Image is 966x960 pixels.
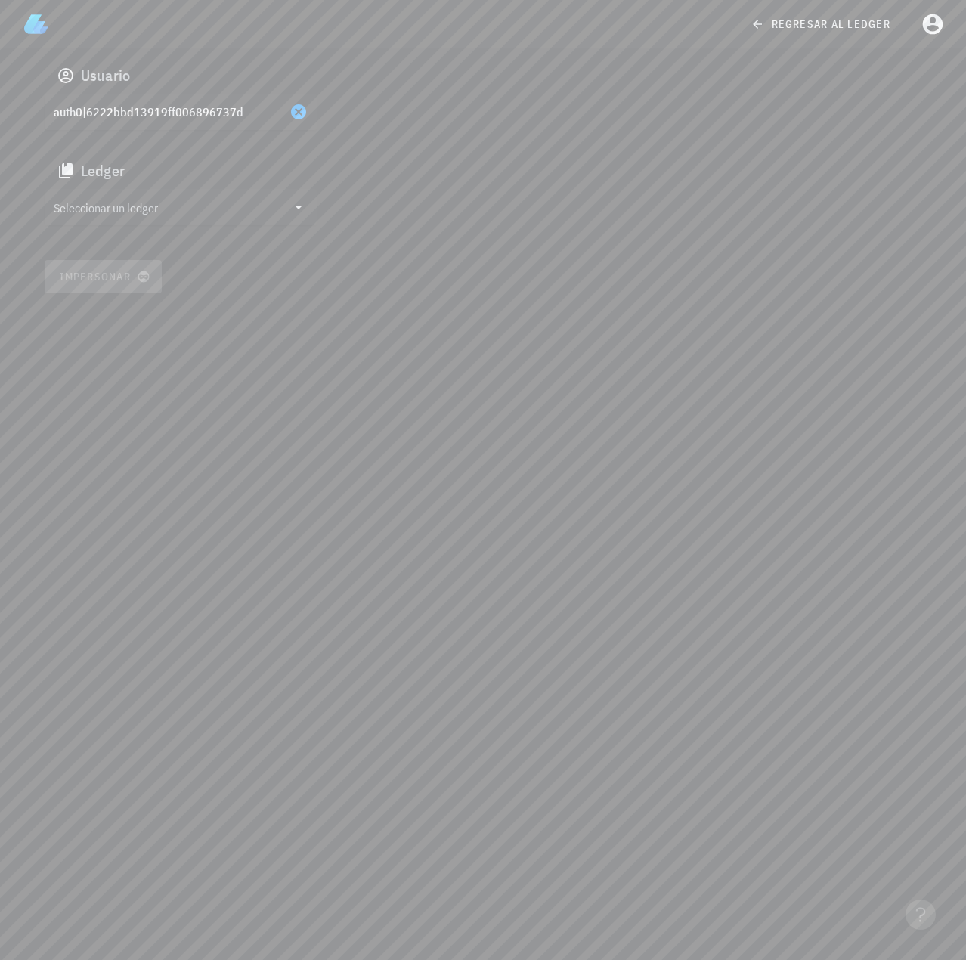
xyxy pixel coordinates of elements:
span: Ledger [81,159,125,183]
a: regresar al ledger [742,11,903,38]
div: Seleccionar un ledger [45,189,317,225]
span: Usuario [81,63,131,88]
img: LedgiFi [24,12,48,36]
button: Clear ID de Usuario [289,103,308,121]
span: regresar al ledger [754,17,890,31]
